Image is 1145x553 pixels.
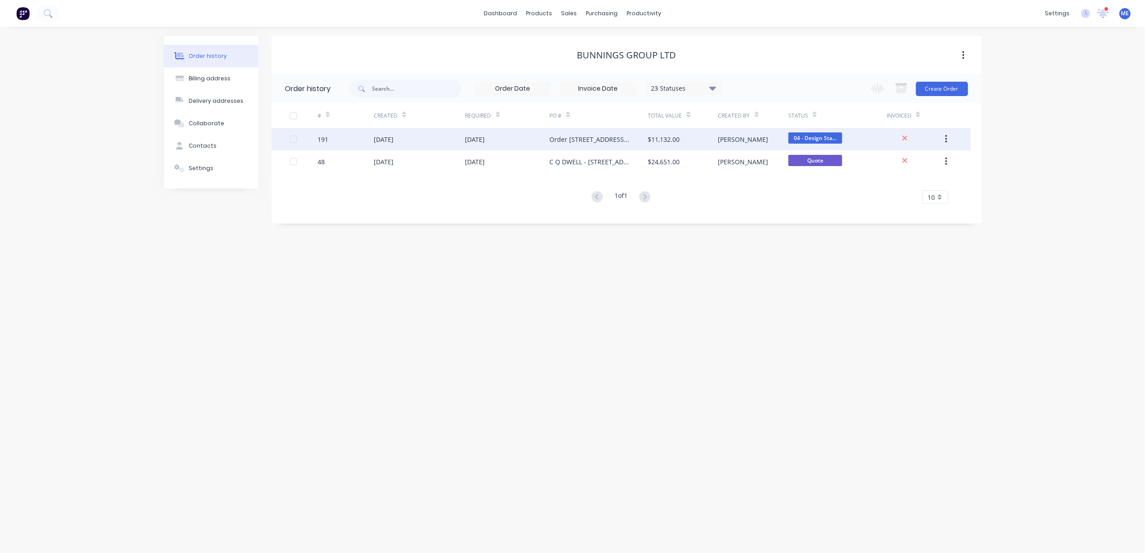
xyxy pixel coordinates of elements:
div: 1 of 1 [614,191,628,204]
div: Status [788,103,887,128]
span: Quote [788,155,842,166]
div: 191 [318,135,328,144]
div: $24,651.00 [648,157,680,167]
button: Create Order [916,82,968,96]
div: Bunnings Group Ltd [577,50,676,61]
div: PO # [549,103,648,128]
div: Order history [285,83,331,94]
a: dashboard [479,7,522,20]
div: Billing address [189,75,230,83]
div: productivity [622,7,666,20]
div: purchasing [581,7,622,20]
div: sales [557,7,581,20]
div: Settings [189,164,213,172]
span: ME [1121,9,1129,18]
input: Order Date [475,82,551,96]
div: # [318,112,321,120]
button: Order history [164,45,258,67]
input: Invoice Date [561,82,636,96]
div: settings [1040,7,1074,20]
div: Created [374,103,465,128]
span: 10 [928,193,935,202]
div: C Q DWELL - [STREET_ADDRESS] [549,157,630,167]
img: Factory [16,7,30,20]
div: Created By [718,103,788,128]
div: Created [374,112,398,120]
button: Billing address [164,67,258,90]
div: Status [788,112,808,120]
div: Required [465,112,491,120]
div: $11,132.00 [648,135,680,144]
div: Collaborate [189,119,224,127]
button: Settings [164,157,258,180]
button: Delivery addresses [164,90,258,112]
div: Total Value [648,103,718,128]
div: Required [465,103,550,128]
div: [DATE] [374,135,393,144]
div: # [318,103,374,128]
div: [PERSON_NAME] [718,135,769,144]
div: [PERSON_NAME] [718,157,769,167]
input: Search... [372,80,461,98]
div: Delivery addresses [189,97,243,105]
div: Created By [718,112,750,120]
div: [DATE] [465,135,485,144]
div: 48 [318,157,325,167]
div: 23 Statuses [646,83,721,93]
div: Invoiced [887,112,911,120]
div: [DATE] [374,157,393,167]
div: Order [STREET_ADDRESS][PERSON_NAME], Bunya Extension Framing for PAANA BUILD [549,135,630,144]
button: Contacts [164,135,258,157]
div: Order history [189,52,227,60]
div: Total Value [648,112,682,120]
div: Invoiced [887,103,943,128]
button: Collaborate [164,112,258,135]
div: products [522,7,557,20]
div: [DATE] [465,157,485,167]
div: Contacts [189,142,217,150]
div: PO # [549,112,561,120]
span: 04 - Design Sta... [788,132,842,144]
